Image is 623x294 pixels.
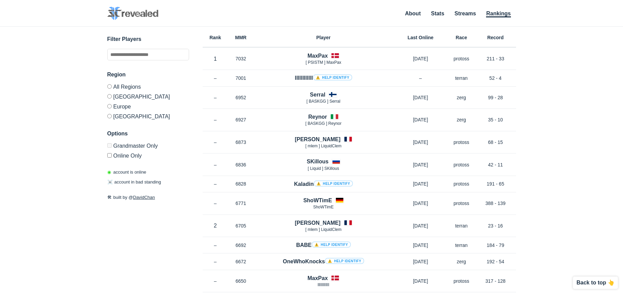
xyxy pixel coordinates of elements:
[325,258,364,264] a: ⚠️ Help identify
[228,242,254,249] p: 6692
[305,144,341,148] span: [ mlem ] LiquidClem
[228,161,254,168] p: 6836
[393,161,448,168] p: [DATE]
[393,278,448,284] p: [DATE]
[431,11,444,16] a: Stats
[310,91,325,99] h4: Serral
[475,55,516,62] p: 211 - 33
[313,74,352,80] a: ⚠️ Help identify
[448,222,475,229] p: terran
[107,194,189,201] p: built by @
[313,205,333,209] span: ShoWTimE
[475,278,516,284] p: 317 - 128
[107,35,189,43] h3: Filter Players
[475,116,516,123] p: 35 - 10
[393,222,448,229] p: [DATE]
[107,143,189,150] label: Only Show accounts currently in Grandmaster
[448,75,475,82] p: terran
[307,99,340,104] span: [ BASKGG ] Serral
[107,143,112,148] input: Grandmaster Only
[228,200,254,207] p: 6771
[203,55,228,63] p: 1
[393,258,448,265] p: [DATE]
[203,139,228,146] p: –
[318,282,329,287] span: lllIlllIllIl
[107,94,112,99] input: [GEOGRAPHIC_DATA]
[107,195,112,200] span: 🛠
[295,74,352,82] h4: llllllllllll
[475,75,516,82] p: 52 - 4
[107,170,111,175] span: ◉
[254,35,393,40] h6: Player
[107,150,189,159] label: Only show accounts currently laddering
[107,179,161,186] p: account in bad standing
[303,196,332,204] h4: ShoWTimE
[228,258,254,265] p: 6672
[203,180,228,187] p: –
[107,71,189,79] h3: Region
[107,84,112,89] input: All Regions
[448,139,475,146] p: protoss
[475,180,516,187] p: 191 - 65
[475,200,516,207] p: 388 - 139
[203,35,228,40] h6: Rank
[228,222,254,229] p: 6705
[296,241,351,249] h4: BABE
[308,274,328,282] h4: MaxPax
[454,11,476,16] a: Streams
[294,180,353,188] h4: Kaladin
[228,278,254,284] p: 6650
[393,35,448,40] h6: Last Online
[448,200,475,207] p: protoss
[393,55,448,62] p: [DATE]
[308,52,328,60] h4: MaxPax
[393,200,448,207] p: [DATE]
[475,35,516,40] h6: Record
[475,258,516,265] p: 192 - 54
[393,180,448,187] p: [DATE]
[448,161,475,168] p: protoss
[475,94,516,101] p: 99 - 28
[228,116,254,123] p: 6927
[203,75,228,82] p: –
[576,280,614,285] p: Back to top 👆
[107,84,189,91] label: All Regions
[203,116,228,123] p: –
[203,222,228,230] p: 2
[295,219,340,227] h4: [PERSON_NAME]
[203,161,228,168] p: –
[393,242,448,249] p: [DATE]
[448,278,475,284] p: protoss
[228,94,254,101] p: 6952
[107,179,113,185] span: ☠️
[228,139,254,146] p: 6873
[107,114,112,118] input: [GEOGRAPHIC_DATA]
[283,258,364,265] h4: OneWhoKnocks
[314,180,353,187] a: ⚠️ Help identify
[475,222,516,229] p: 23 - 16
[312,241,351,248] a: ⚠️ Help identify
[448,116,475,123] p: zerg
[107,111,189,119] label: [GEOGRAPHIC_DATA]
[448,258,475,265] p: zerg
[305,227,341,232] span: [ mlem ] LiquidClem
[228,180,254,187] p: 6828
[475,161,516,168] p: 42 - 11
[107,101,189,111] label: Europe
[448,180,475,187] p: protoss
[107,7,158,20] img: SC2 Revealed
[486,11,511,17] a: Rankings
[306,60,341,65] span: [ PSISTM ] MaxPax
[228,35,254,40] h6: MMR
[448,94,475,101] p: zerg
[393,75,448,82] p: –
[307,158,328,165] h4: SKillous
[133,195,155,200] a: DavidChan
[393,139,448,146] p: [DATE]
[448,55,475,62] p: protoss
[448,242,475,249] p: terran
[405,11,421,16] a: About
[475,242,516,249] p: 184 - 79
[203,278,228,284] p: –
[393,116,448,123] p: [DATE]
